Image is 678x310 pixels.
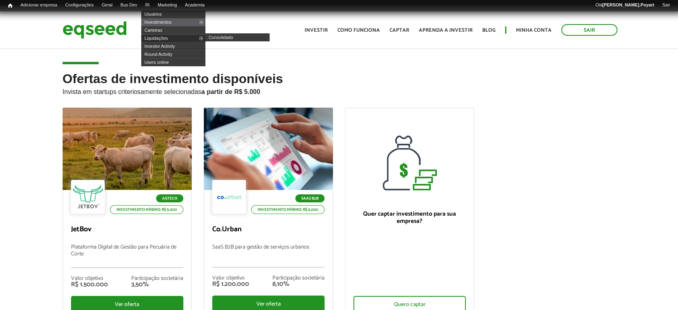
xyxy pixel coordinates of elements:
[295,194,325,202] p: SaaS B2B
[390,28,409,33] a: Captar
[141,10,205,18] a: Usuários
[212,275,249,281] div: Valor objetivo
[8,3,12,8] span: Início
[602,2,654,7] strong: [PERSON_NAME].Poyart
[419,28,473,33] a: Aprenda a investir
[272,281,325,288] div: 8,10%
[337,28,380,33] a: Como funciona
[516,28,552,33] a: Minha conta
[212,225,325,234] p: Co.Urban
[141,2,154,8] a: RI
[110,205,183,214] p: Investimento mínimo: R$ 5.000
[4,2,16,10] a: Início
[156,194,183,202] p: Agtech
[212,281,249,288] div: R$ 1.200.000
[131,281,183,288] div: 3,50%
[482,28,495,33] a: Blog
[97,2,116,8] a: Geral
[304,28,328,33] a: Investir
[154,2,181,8] a: Marketing
[658,2,674,8] a: Sair
[71,225,183,234] p: JetBov
[591,2,658,8] a: Olá[PERSON_NAME].Poyart
[61,2,98,8] a: Configurações
[212,244,325,267] p: SaaS B2B para gestão de serviços urbanos
[16,2,61,8] a: Adicionar empresa
[63,72,615,108] h2: Ofertas de investimento disponíveis
[71,244,183,268] p: Plataforma Digital de Gestão para Pecuária de Corte
[63,19,127,41] img: EqSeed
[131,276,183,281] div: Participação societária
[71,276,108,281] div: Valor objetivo
[71,281,108,288] div: R$ 1.500.000
[561,24,617,36] a: Sair
[181,2,209,8] a: Academia
[63,86,615,96] p: Invista em startups criteriosamente selecionadas
[201,88,260,95] strong: a partir de R$ 5.000
[353,210,466,225] p: Quer captar investimento para sua empresa?
[251,205,325,214] p: Investimento mínimo: R$ 5.000
[116,2,141,8] a: Bus Dev
[272,275,325,281] div: Participação societária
